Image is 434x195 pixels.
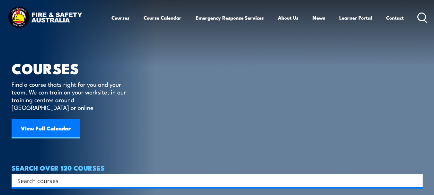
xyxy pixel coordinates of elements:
[386,10,404,25] a: Contact
[12,164,423,171] h4: SEARCH OVER 120 COURSES
[313,10,325,25] a: News
[12,119,80,138] a: View Full Calendar
[339,10,372,25] a: Learner Portal
[412,176,421,185] button: Search magnifier button
[111,10,129,25] a: Courses
[196,10,264,25] a: Emergency Response Services
[144,10,182,25] a: Course Calendar
[12,80,129,111] p: Find a course thats right for you and your team. We can train on your worksite, in our training c...
[19,176,410,185] form: Search form
[12,62,135,74] h1: COURSES
[17,176,409,185] input: Search input
[278,10,298,25] a: About Us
